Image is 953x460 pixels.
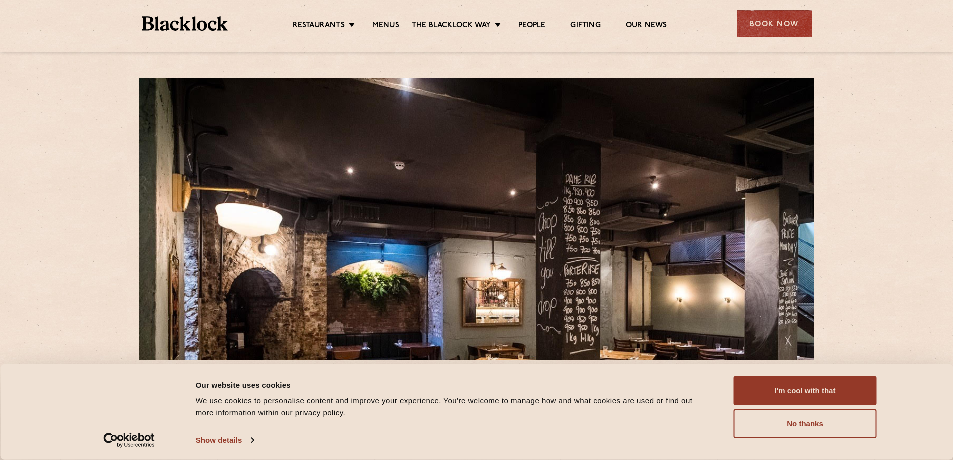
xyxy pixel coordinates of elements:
[737,10,812,37] div: Book Now
[372,21,399,32] a: Menus
[518,21,545,32] a: People
[412,21,491,32] a: The Blacklock Way
[734,376,877,405] button: I'm cool with that
[196,433,254,448] a: Show details
[196,395,711,419] div: We use cookies to personalise content and improve your experience. You're welcome to manage how a...
[85,433,173,448] a: Usercentrics Cookiebot - opens in a new window
[570,21,600,32] a: Gifting
[142,16,228,31] img: BL_Textured_Logo-footer-cropped.svg
[734,409,877,438] button: No thanks
[293,21,345,32] a: Restaurants
[626,21,667,32] a: Our News
[196,379,711,391] div: Our website uses cookies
